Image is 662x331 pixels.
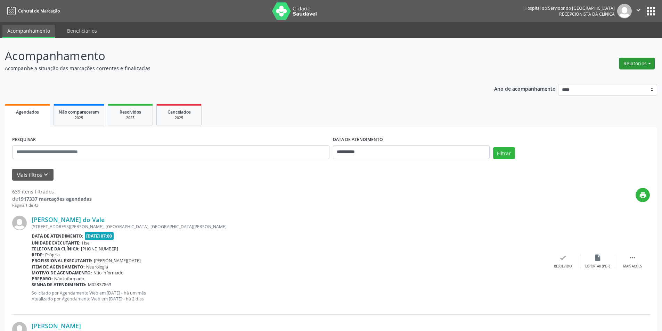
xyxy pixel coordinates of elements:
span: Própria [45,252,60,258]
b: Data de atendimento: [32,233,83,239]
b: Item de agendamento: [32,264,85,270]
i: print [639,191,647,199]
b: Motivo de agendamento: [32,270,92,276]
button: apps [645,5,657,17]
button:  [632,4,645,18]
span: Recepcionista da clínica [559,11,615,17]
i:  [629,254,636,262]
div: 2025 [162,115,196,121]
div: Mais ações [623,264,642,269]
span: [DATE] 07:00 [85,232,114,240]
b: Senha de atendimento: [32,282,87,288]
i: keyboard_arrow_down [42,171,50,179]
span: Não compareceram [59,109,99,115]
span: [PERSON_NAME][DATE] [94,258,141,264]
div: Página 1 de 43 [12,202,92,208]
a: [PERSON_NAME] [32,322,81,330]
span: Cancelados [167,109,191,115]
div: 639 itens filtrados [12,188,92,195]
a: Central de Marcação [5,5,60,17]
span: M02837869 [88,282,111,288]
span: Hse [82,240,90,246]
a: Beneficiários [62,25,102,37]
img: img [12,216,27,230]
button: print [636,188,650,202]
b: Profissional executante: [32,258,92,264]
b: Rede: [32,252,44,258]
b: Telefone da clínica: [32,246,80,252]
div: de [12,195,92,202]
span: [PHONE_NUMBER] [81,246,118,252]
button: Filtrar [493,147,515,159]
p: Acompanhamento [5,47,461,65]
strong: 1917337 marcações agendadas [18,196,92,202]
label: DATA DE ATENDIMENTO [333,134,383,145]
a: Acompanhamento [2,25,55,38]
p: Acompanhe a situação das marcações correntes e finalizadas [5,65,461,72]
div: 2025 [59,115,99,121]
div: Resolvido [554,264,572,269]
button: Relatórios [619,58,655,69]
p: Solicitado por Agendamento Web em [DATE] - há um mês Atualizado por Agendamento Web em [DATE] - h... [32,290,546,302]
div: Hospital do Servidor do [GEOGRAPHIC_DATA] [524,5,615,11]
span: Não informado [93,270,123,276]
div: [STREET_ADDRESS][PERSON_NAME], [GEOGRAPHIC_DATA], [GEOGRAPHIC_DATA][PERSON_NAME] [32,224,546,230]
span: Agendados [16,109,39,115]
button: Mais filtroskeyboard_arrow_down [12,169,54,181]
i:  [635,6,642,14]
i: check [559,254,567,262]
span: Resolvidos [120,109,141,115]
span: Neurologia [86,264,108,270]
span: Central de Marcação [18,8,60,14]
b: Preparo: [32,276,53,282]
div: Exportar (PDF) [585,264,610,269]
p: Ano de acompanhamento [494,84,556,93]
b: Unidade executante: [32,240,81,246]
i: insert_drive_file [594,254,602,262]
label: PESQUISAR [12,134,36,145]
div: 2025 [113,115,148,121]
a: [PERSON_NAME] do Vale [32,216,105,223]
img: img [617,4,632,18]
span: Não informado [54,276,84,282]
